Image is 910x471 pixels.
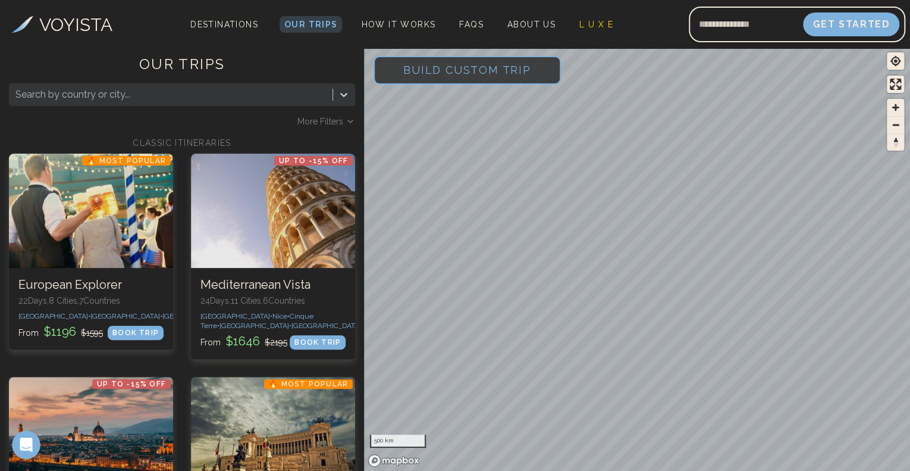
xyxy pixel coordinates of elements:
[887,76,904,93] button: Enter fullscreen
[887,52,904,70] button: Find my location
[887,133,904,151] button: Reset bearing to north
[689,10,803,39] input: Email address
[92,379,171,389] p: Up to -15% OFF
[18,323,103,340] p: From
[887,117,904,133] span: Zoom out
[200,312,272,320] span: [GEOGRAPHIC_DATA] •
[507,20,556,29] span: About Us
[186,15,263,50] span: Destinations
[18,295,164,307] p: 22 Days, 8 Cities, 7 Countr ies
[384,45,550,95] span: Build Custom Trip
[162,312,234,320] span: [GEOGRAPHIC_DATA] •
[90,312,162,320] span: [GEOGRAPHIC_DATA] •
[81,328,103,338] span: $ 1595
[887,116,904,133] button: Zoom out
[82,156,171,166] p: 🔥 Most Popular
[18,312,90,320] span: [GEOGRAPHIC_DATA] •
[191,154,355,359] a: Mediterranean VistaUp to -15% OFFMediterranean Vista24Days,11 Cities,6Countries[GEOGRAPHIC_DATA]•...
[356,16,440,33] a: How It Works
[200,333,287,350] p: From
[18,277,164,292] h3: European Explorer
[11,16,33,33] img: Voyista Logo
[503,16,560,33] a: About Us
[887,134,904,151] span: Reset bearing to north
[12,431,40,459] iframe: Intercom live chat
[11,11,112,38] a: VOYISTA
[9,137,355,149] h2: CLASSIC ITINERARIES
[9,55,355,83] h1: OUR TRIPS
[219,322,291,330] span: [GEOGRAPHIC_DATA] •
[200,277,346,292] h3: Mediterranean Vista
[459,20,484,29] span: FAQs
[41,325,79,339] span: $ 1196
[803,13,899,36] button: Get Started
[9,154,173,350] a: European Explorer🔥 Most PopularEuropean Explorer22Days,8 Cities,7Countries[GEOGRAPHIC_DATA]•[GEOG...
[39,11,112,38] h3: VOYISTA
[108,326,164,340] div: BOOK TRIP
[274,156,353,166] p: Up to -15% OFF
[291,322,363,330] span: [GEOGRAPHIC_DATA] •
[374,56,561,85] button: Build Custom Trip
[579,20,613,29] span: L U X E
[265,338,287,347] span: $ 2195
[575,16,618,33] a: L U X E
[272,312,290,320] span: Nice •
[223,334,262,348] span: $ 1646
[280,16,343,33] a: Our Trips
[290,335,346,350] div: BOOK TRIP
[454,16,488,33] a: FAQs
[364,46,910,471] canvas: Map
[370,435,426,448] div: 500 km
[368,454,420,467] a: Mapbox homepage
[284,20,338,29] span: Our Trips
[200,295,346,307] p: 24 Days, 11 Cities, 6 Countr ies
[361,20,435,29] span: How It Works
[887,99,904,116] button: Zoom in
[297,116,343,127] span: More Filters
[264,379,353,389] p: 🔥 Most Popular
